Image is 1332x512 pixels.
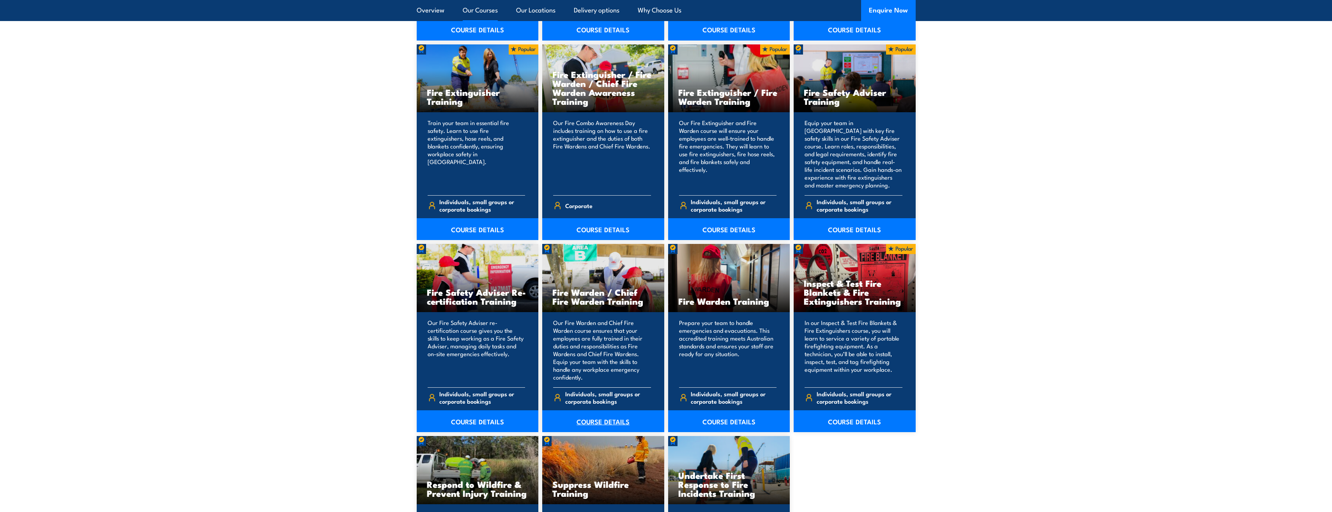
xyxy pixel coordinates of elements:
h3: Respond to Wildfire & Prevent Injury Training [427,480,529,498]
span: Individuals, small groups or corporate bookings [439,198,525,213]
a: COURSE DETAILS [417,218,539,240]
a: COURSE DETAILS [668,19,790,41]
h3: Suppress Wildfire Training [552,480,654,498]
span: Corporate [565,200,593,212]
h3: Fire Warden Training [678,297,780,305]
h3: Fire Warden / Chief Fire Warden Training [552,288,654,305]
p: In our Inspect & Test Fire Blankets & Fire Extinguishers course, you will learn to service a vari... [805,319,902,381]
p: Our Fire Combo Awareness Day includes training on how to use a fire extinguisher and the duties o... [553,119,651,189]
p: Train your team in essential fire safety. Learn to use fire extinguishers, hose reels, and blanke... [428,119,525,189]
a: COURSE DETAILS [417,410,539,432]
p: Prepare your team to handle emergencies and evacuations. This accredited training meets Australia... [679,319,777,381]
h3: Fire Extinguisher Training [427,88,529,106]
span: Individuals, small groups or corporate bookings [817,198,902,213]
p: Equip your team in [GEOGRAPHIC_DATA] with key fire safety skills in our Fire Safety Adviser cours... [805,119,902,189]
span: Individuals, small groups or corporate bookings [439,390,525,405]
h3: Fire Extinguisher / Fire Warden / Chief Fire Warden Awareness Training [552,70,654,106]
h3: Fire Safety Adviser Re-certification Training [427,288,529,305]
span: Individuals, small groups or corporate bookings [565,390,651,405]
p: Our Fire Safety Adviser re-certification course gives you the skills to keep working as a Fire Sa... [428,319,525,381]
span: Individuals, small groups or corporate bookings [817,390,902,405]
a: COURSE DETAILS [794,218,916,240]
a: COURSE DETAILS [542,19,664,41]
h3: Fire Safety Adviser Training [804,88,906,106]
span: Individuals, small groups or corporate bookings [691,390,777,405]
p: Our Fire Extinguisher and Fire Warden course will ensure your employees are well-trained to handl... [679,119,777,189]
span: Individuals, small groups or corporate bookings [691,198,777,213]
p: Our Fire Warden and Chief Fire Warden course ensures that your employees are fully trained in the... [553,319,651,381]
a: COURSE DETAILS [668,410,790,432]
a: COURSE DETAILS [794,410,916,432]
h3: Undertake First Response to Fire Incidents Training [678,471,780,498]
a: COURSE DETAILS [668,218,790,240]
a: COURSE DETAILS [417,19,539,41]
a: COURSE DETAILS [542,410,664,432]
h3: Fire Extinguisher / Fire Warden Training [678,88,780,106]
a: COURSE DETAILS [542,218,664,240]
a: COURSE DETAILS [794,19,916,41]
h3: Inspect & Test Fire Blankets & Fire Extinguishers Training [804,279,906,305]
